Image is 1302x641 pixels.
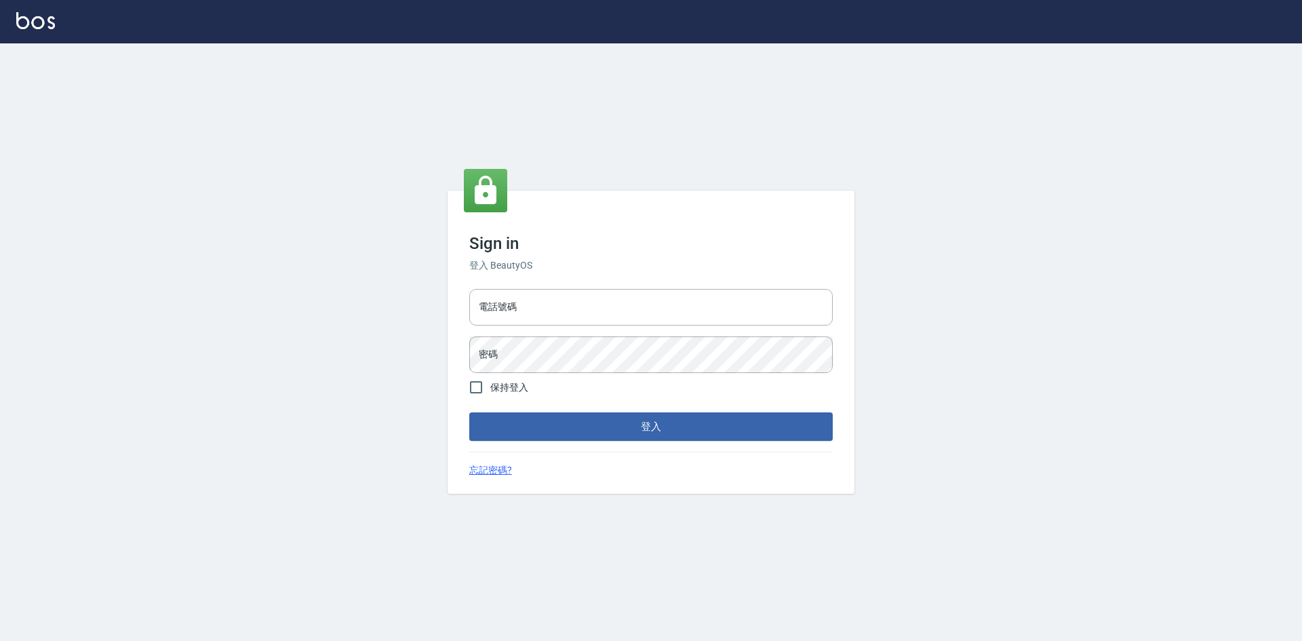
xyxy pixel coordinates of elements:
a: 忘記密碼? [469,463,512,478]
span: 保持登入 [490,381,528,395]
h3: Sign in [469,234,833,253]
img: Logo [16,12,55,29]
h6: 登入 BeautyOS [469,258,833,273]
button: 登入 [469,412,833,441]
